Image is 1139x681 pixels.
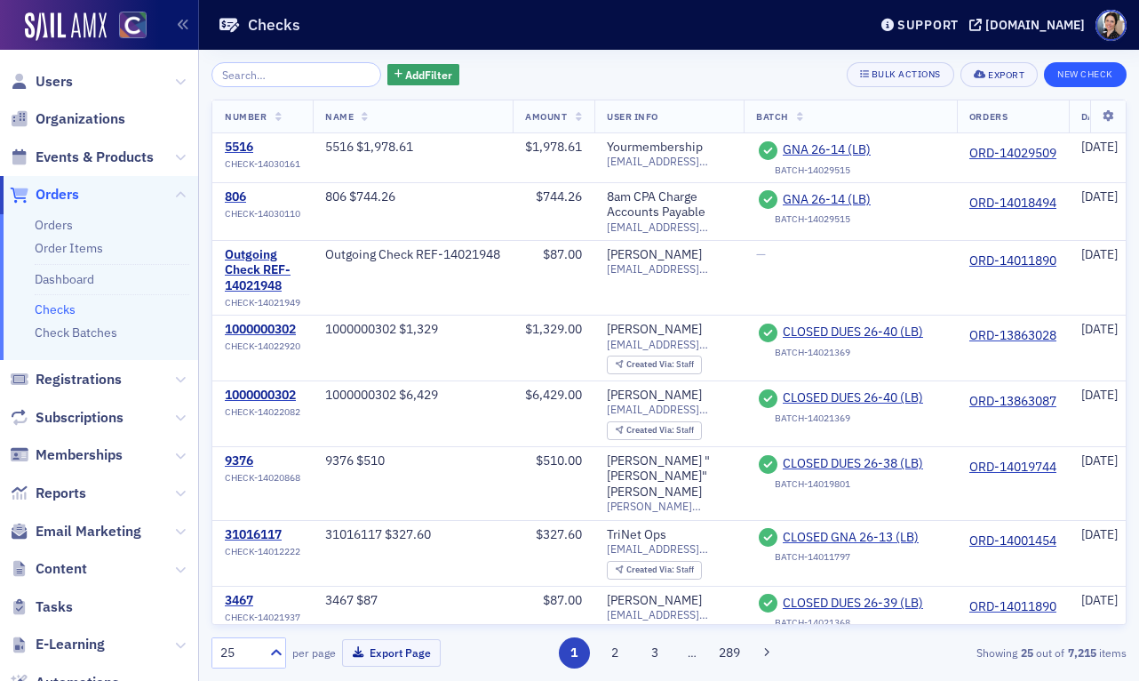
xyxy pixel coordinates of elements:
[536,453,582,469] span: $510.00
[607,110,658,123] span: User Info
[36,597,73,617] span: Tasks
[325,189,500,205] div: 806 $744.26
[25,12,107,41] a: SailAMX
[1017,645,1036,661] strong: 25
[559,637,590,669] button: 1
[607,500,731,513] span: [PERSON_NAME][EMAIL_ADDRESS][DOMAIN_NAME]
[36,484,86,503] span: Reports
[1081,592,1118,608] span: [DATE]
[969,253,1056,269] a: ORD-14011890
[225,527,300,543] a: 31016117
[36,185,79,204] span: Orders
[607,453,731,501] a: [PERSON_NAME] "[PERSON_NAME]" [PERSON_NAME]
[1081,110,1105,123] span: Date
[10,635,105,654] a: E-Learning
[543,592,582,608] span: $87.00
[969,599,1056,615] a: ORD-14011890
[607,593,702,609] a: [PERSON_NAME]
[783,390,944,406] a: CLOSED DUES 26-40 (LB)
[387,64,460,86] button: AddFilter
[783,142,944,158] a: GNA 26-14 (LB)
[10,370,122,389] a: Registrations
[969,110,1008,123] span: Orders
[599,637,630,669] button: 2
[225,340,300,352] span: CHECK-14022920
[536,526,582,542] span: $327.60
[969,533,1056,549] a: ORD-14001454
[607,189,731,220] div: 8am CPA Charge Accounts Payable
[225,388,300,404] a: 1000000302
[36,522,141,541] span: Email Marketing
[969,328,1056,344] a: ORD-13863028
[119,12,147,39] img: SailAMX
[220,644,259,662] div: 25
[626,424,676,436] span: Created Via :
[1081,139,1118,155] span: [DATE]
[325,593,500,609] div: 3467 $87
[36,635,105,654] span: E-Learning
[225,110,267,123] span: Number
[225,322,300,338] div: 1000000302
[960,62,1038,87] button: Export
[988,70,1024,80] div: Export
[783,324,944,340] a: CLOSED DUES 26-40 (LB)
[872,69,941,79] div: Bulk Actions
[36,109,125,129] span: Organizations
[607,608,731,621] span: [EMAIL_ADDRESS][DOMAIN_NAME]
[607,542,731,556] span: [EMAIL_ADDRESS][DOMAIN_NAME]
[775,213,850,225] div: BATCH-14029515
[969,19,1091,31] button: [DOMAIN_NAME]
[607,527,666,543] div: TriNet Ops
[1081,188,1118,204] span: [DATE]
[783,596,944,612] span: CLOSED DUES 26-39 (LB)
[225,612,300,623] span: CHECK-14021937
[36,445,123,465] span: Memberships
[626,565,694,575] div: Staff
[714,637,745,669] button: 289
[225,453,300,469] a: 9376
[607,262,731,276] span: [EMAIL_ADDRESS][DOMAIN_NAME]
[756,246,766,262] span: —
[225,247,300,294] a: Outgoing Check REF-14021948
[36,370,122,389] span: Registrations
[1081,321,1118,337] span: [DATE]
[607,247,702,263] a: [PERSON_NAME]
[969,394,1056,410] a: ORD-13863087
[775,478,850,490] div: BATCH-14019801
[897,17,959,33] div: Support
[225,546,300,557] span: CHECK-14012222
[775,413,850,424] div: BATCH-14021369
[525,321,582,337] span: $1,329.00
[680,645,705,661] span: …
[225,472,300,484] span: CHECK-14020868
[607,220,731,234] span: [EMAIL_ADDRESS][DOMAIN_NAME]
[225,208,300,220] span: CHECK-14030110
[626,426,694,436] div: Staff
[35,240,103,256] a: Order Items
[626,564,676,575] span: Created Via :
[626,358,676,370] span: Created Via :
[10,408,123,428] a: Subscriptions
[607,338,731,351] span: [EMAIL_ADDRESS][DOMAIN_NAME]
[342,639,441,667] button: Export Page
[225,189,300,205] div: 806
[1044,65,1127,81] a: New Check
[325,527,500,543] div: 31016117 $327.60
[10,445,123,465] a: Memberships
[525,387,582,403] span: $6,429.00
[35,301,76,317] a: Checks
[775,347,850,358] div: BATCH-14021369
[607,561,702,580] div: Created Via: Staff
[783,456,944,472] span: CLOSED DUES 26-38 (LB)
[607,388,702,404] a: [PERSON_NAME]
[775,617,850,629] div: BATCH-14021368
[325,110,354,123] span: Name
[607,322,702,338] div: [PERSON_NAME]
